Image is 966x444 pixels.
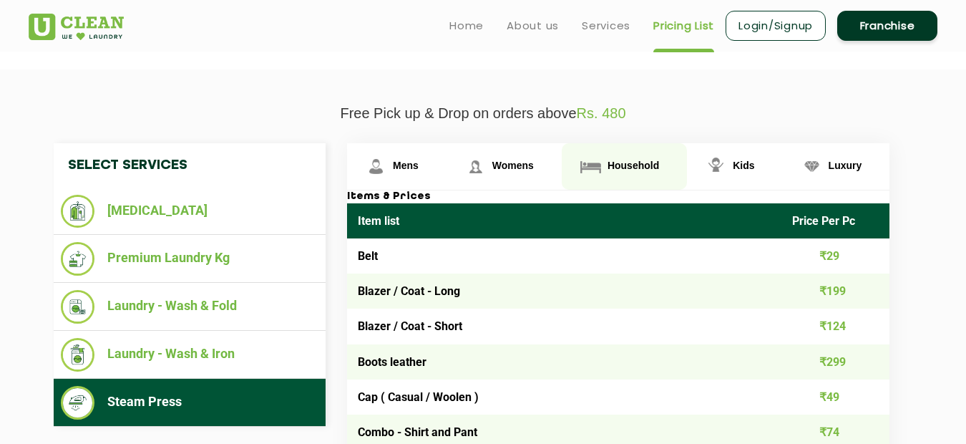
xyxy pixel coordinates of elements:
[653,17,714,34] a: Pricing List
[781,309,890,344] td: ₹124
[608,160,659,171] span: Household
[61,195,318,228] li: [MEDICAL_DATA]
[781,238,890,274] td: ₹29
[582,17,630,34] a: Services
[781,344,890,380] td: ₹299
[347,380,781,415] td: Cap ( Casual / Woolen )
[829,160,862,171] span: Luxury
[61,338,318,372] li: Laundry - Wash & Iron
[61,290,318,324] li: Laundry - Wash & Fold
[393,160,419,171] span: Mens
[449,17,484,34] a: Home
[61,338,94,372] img: Laundry - Wash & Iron
[61,386,94,420] img: Steam Press
[733,160,754,171] span: Kids
[54,143,326,188] h4: Select Services
[29,105,937,122] p: Free Pick up & Drop on orders above
[463,154,488,179] img: Womens
[799,154,824,179] img: Luxury
[577,105,626,121] span: Rs. 480
[29,14,124,40] img: UClean Laundry and Dry Cleaning
[364,154,389,179] img: Mens
[61,242,94,276] img: Premium Laundry Kg
[347,203,781,238] th: Item list
[61,242,318,276] li: Premium Laundry Kg
[61,195,94,228] img: Dry Cleaning
[492,160,534,171] span: Womens
[781,203,890,238] th: Price Per Pc
[781,274,890,309] td: ₹199
[347,309,781,344] td: Blazer / Coat - Short
[61,386,318,420] li: Steam Press
[726,11,826,41] a: Login/Signup
[781,380,890,415] td: ₹49
[61,290,94,324] img: Laundry - Wash & Fold
[347,190,889,203] h3: Items & Prices
[578,154,603,179] img: Household
[347,344,781,380] td: Boots leather
[347,238,781,274] td: Belt
[703,154,728,179] img: Kids
[837,11,937,41] a: Franchise
[507,17,559,34] a: About us
[347,274,781,309] td: Blazer / Coat - Long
